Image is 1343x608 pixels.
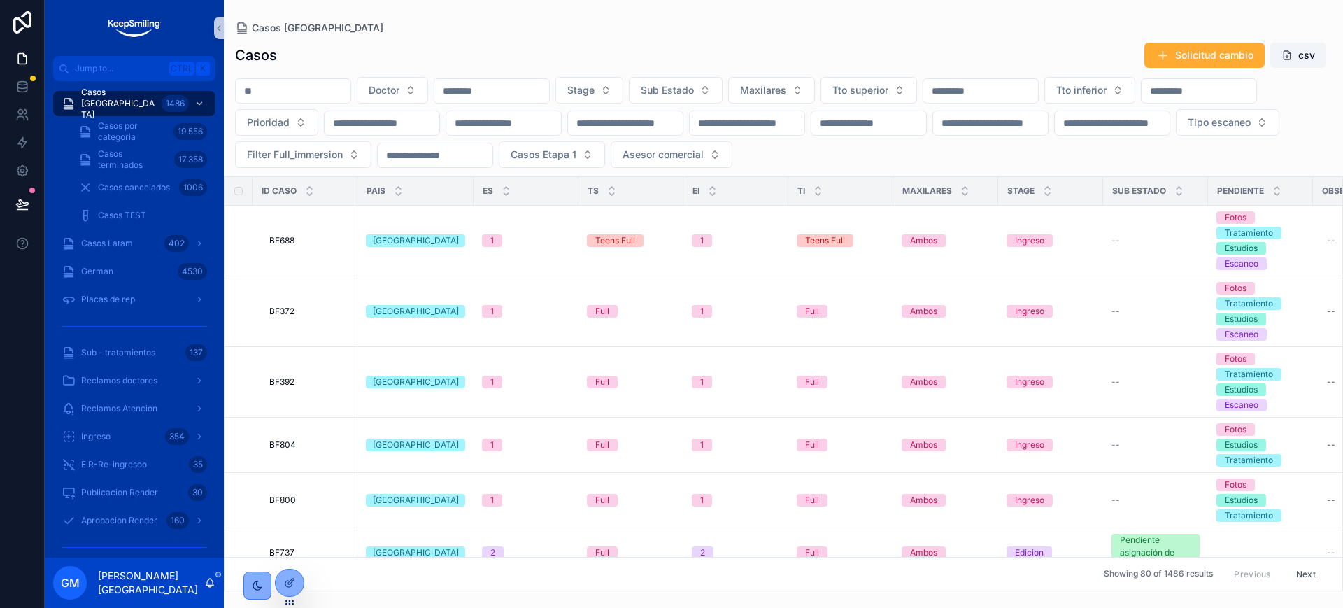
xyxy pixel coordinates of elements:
[165,428,189,445] div: 354
[1104,569,1213,580] span: Showing 80 of 1486 results
[1007,376,1095,388] a: Ingreso
[1111,306,1200,317] a: --
[269,547,349,558] a: BF737
[1007,185,1035,197] span: Stage
[587,234,675,247] a: Teens Full
[1225,509,1273,522] div: Tratamiento
[98,210,146,221] span: Casos TEST
[902,185,952,197] span: Maxilares
[1111,439,1120,451] span: --
[53,231,215,256] a: Casos Latam402
[252,21,383,35] span: Casos [GEOGRAPHIC_DATA]
[1225,479,1246,491] div: Fotos
[81,347,155,358] span: Sub - tratamientos
[1015,494,1044,507] div: Ingreso
[587,305,675,318] a: Full
[247,148,343,162] span: Filter Full_immersion
[700,376,704,388] div: 1
[1286,563,1326,585] button: Next
[81,294,135,305] span: Placas de rep
[53,452,215,477] a: E.R-Re-ingresoo35
[247,115,290,129] span: Prioridad
[1225,439,1258,451] div: Estudios
[1176,109,1279,136] button: Select Button
[1216,423,1305,467] a: FotosEstudiosTratamiento
[1120,534,1191,572] div: Pendiente asignación de usuario
[1327,439,1335,451] div: --
[81,431,111,442] span: Ingreso
[805,494,819,507] div: Full
[805,546,819,559] div: Full
[1015,305,1044,318] div: Ingreso
[1111,495,1200,506] a: --
[629,77,723,104] button: Select Button
[1111,376,1120,388] span: --
[595,439,609,451] div: Full
[588,185,599,197] span: TS
[728,77,815,104] button: Select Button
[235,45,277,65] h1: Casos
[910,494,937,507] div: Ambos
[162,95,189,112] div: 1486
[53,340,215,365] a: Sub - tratamientos137
[269,376,349,388] a: BF392
[797,234,885,247] a: Teens Full
[482,546,570,559] a: 2
[595,305,609,318] div: Full
[1175,48,1253,62] span: Solicitud cambio
[235,21,383,35] a: Casos [GEOGRAPHIC_DATA]
[366,546,465,559] a: [GEOGRAPHIC_DATA]
[587,439,675,451] a: Full
[805,234,845,247] div: Teens Full
[81,375,157,386] span: Reclamos doctores
[902,439,990,451] a: Ambos
[797,185,805,197] span: TI
[166,512,189,529] div: 160
[1225,328,1258,341] div: Escaneo
[169,62,194,76] span: Ctrl
[185,344,207,361] div: 137
[269,306,349,317] a: BF372
[1015,234,1044,247] div: Ingreso
[1216,479,1305,522] a: FotosEstudiosTratamiento
[490,494,494,507] div: 1
[910,305,937,318] div: Ambos
[1007,439,1095,451] a: Ingreso
[511,148,576,162] span: Casos Etapa 1
[902,546,990,559] a: Ambos
[797,546,885,559] a: Full
[910,439,937,451] div: Ambos
[81,87,156,120] span: Casos [GEOGRAPHIC_DATA]
[235,109,318,136] button: Select Button
[269,439,349,451] a: BF804
[1225,211,1246,224] div: Fotos
[269,495,296,506] span: BF800
[805,376,819,388] div: Full
[1225,399,1258,411] div: Escaneo
[692,185,699,197] span: EI
[98,569,204,597] p: [PERSON_NAME][GEOGRAPHIC_DATA]
[1111,439,1200,451] a: --
[611,141,732,168] button: Select Button
[1225,227,1273,239] div: Tratamiento
[373,376,459,388] div: [GEOGRAPHIC_DATA]
[1327,306,1335,317] div: --
[1111,306,1120,317] span: --
[81,459,147,470] span: E.R-Re-ingresoo
[53,480,215,505] a: Publicacion Render30
[269,306,294,317] span: BF372
[555,77,623,104] button: Select Button
[910,546,937,559] div: Ambos
[1216,211,1305,270] a: FotosTratamientoEstudiosEscaneo
[700,494,704,507] div: 1
[1007,494,1095,507] a: Ingreso
[1111,495,1120,506] span: --
[269,235,349,246] a: BF688
[490,305,494,318] div: 1
[490,439,494,451] div: 1
[369,83,399,97] span: Doctor
[1111,235,1120,246] span: --
[173,123,207,140] div: 19.556
[1327,376,1335,388] div: --
[1015,439,1044,451] div: Ingreso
